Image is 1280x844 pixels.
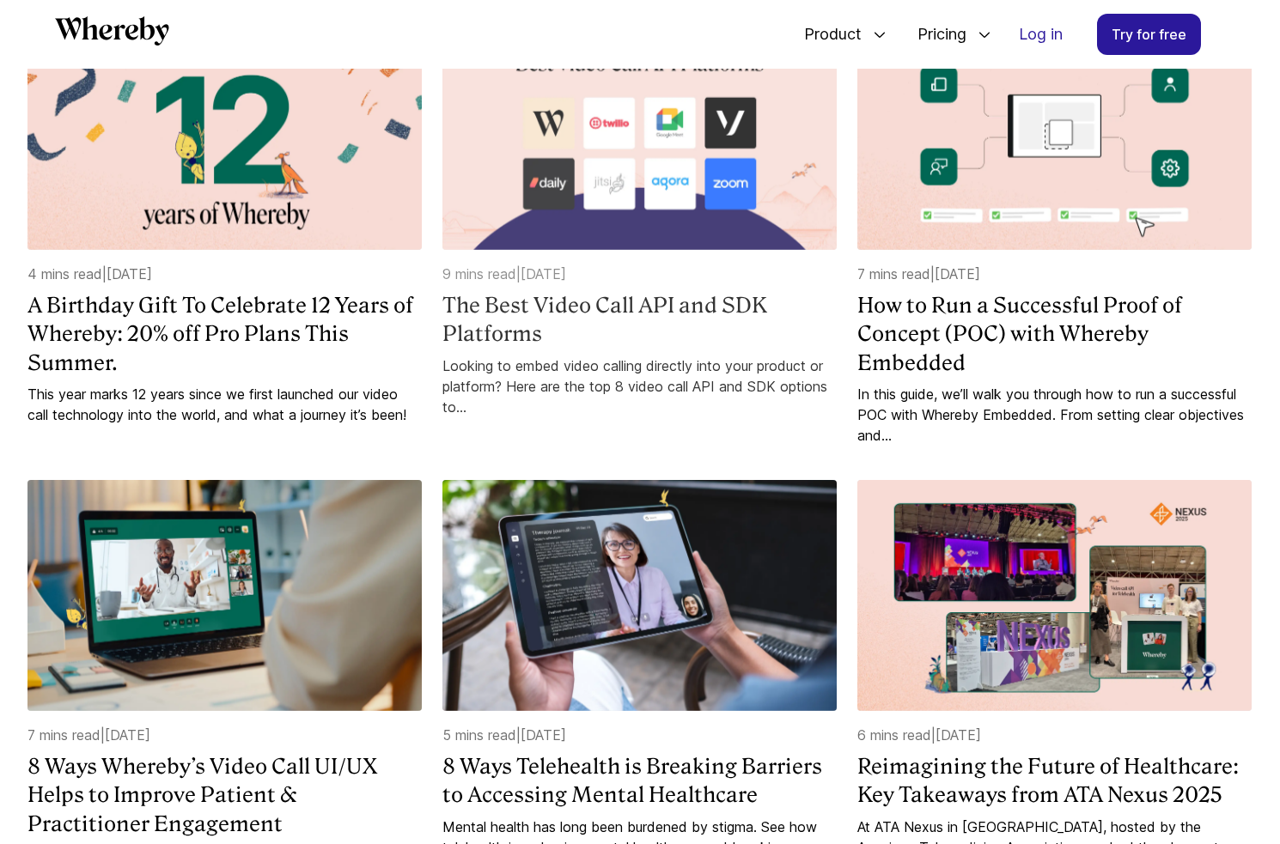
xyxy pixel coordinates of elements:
span: Pricing [900,6,971,63]
a: 8 Ways Whereby’s Video Call UI/UX Helps to Improve Patient & Practitioner Engagement [27,752,422,839]
svg: Whereby [55,16,169,46]
span: Product [787,6,866,63]
a: The Best Video Call API and SDK Platforms [442,291,837,349]
a: In this guide, we’ll walk you through how to run a successful POC with Whereby Embedded. From set... [857,384,1252,446]
a: Log in [1005,15,1076,54]
a: Try for free [1097,14,1201,55]
p: 6 mins read | [DATE] [857,725,1252,745]
a: A Birthday Gift To Celebrate 12 Years of Whereby: 20% off Pro Plans This Summer. [27,291,422,378]
p: 7 mins read | [DATE] [857,264,1252,284]
a: Whereby [55,16,169,52]
p: 9 mins read | [DATE] [442,264,837,284]
a: Reimagining the Future of Healthcare: Key Takeaways from ATA Nexus 2025 [857,752,1252,810]
p: 4 mins read | [DATE] [27,264,422,284]
a: This year marks 12 years since we first launched our video call technology into the world, and wh... [27,384,422,425]
a: How to Run a Successful Proof of Concept (POC) with Whereby Embedded [857,291,1252,378]
a: 8 Ways Telehealth is Breaking Barriers to Accessing Mental Healthcare [442,752,837,810]
p: 5 mins read | [DATE] [442,725,837,745]
a: Looking to embed video calling directly into your product or platform? Here are the top 8 video c... [442,355,837,417]
p: 7 mins read | [DATE] [27,725,422,745]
